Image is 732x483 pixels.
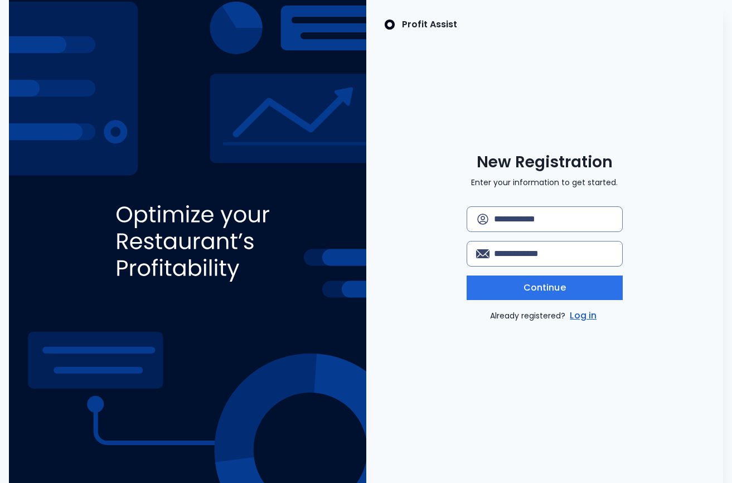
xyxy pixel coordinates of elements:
[523,281,566,294] span: Continue
[490,309,599,322] p: Already registered?
[477,152,613,172] span: New Registration
[402,18,457,31] p: Profit Assist
[471,177,618,189] p: Enter your information to get started.
[568,309,599,322] a: Log in
[467,276,623,300] button: Continue
[384,18,395,31] img: SpotOn Logo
